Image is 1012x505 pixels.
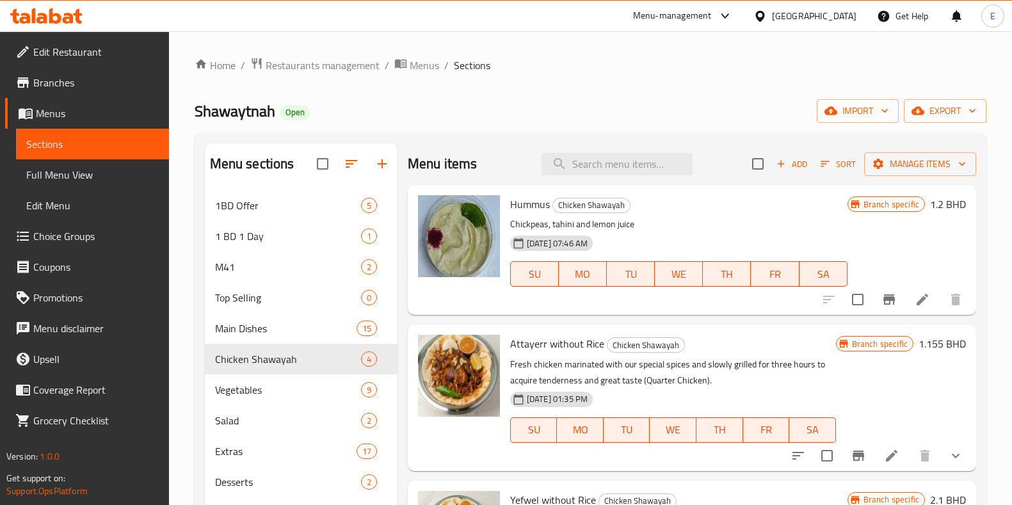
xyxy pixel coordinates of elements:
button: FR [751,261,799,287]
span: 1.0.0 [40,448,60,465]
a: Support.OpsPlatform [6,483,88,499]
span: Manage items [874,156,966,172]
span: Menu disclaimer [33,321,159,336]
div: items [361,198,377,213]
span: 0 [362,292,376,304]
input: search [542,153,693,175]
div: Vegetables9 [205,374,398,405]
button: SA [789,417,836,443]
span: Promotions [33,290,159,305]
span: E [990,9,995,23]
span: Attayerr without Rice [510,334,604,353]
span: 5 [362,200,376,212]
a: Choice Groups [5,221,169,252]
span: Vegetables [215,382,361,397]
span: Shawaytnah [195,97,275,125]
span: Salad [215,413,361,428]
a: Edit Menu [16,190,169,221]
img: Attayerr without Rice [418,335,500,417]
span: SA [805,265,842,284]
span: Edit Menu [26,198,159,213]
span: Hummus [510,195,550,214]
div: Desserts2 [205,467,398,497]
span: Restaurants management [266,58,380,73]
a: Edit menu item [884,448,899,463]
a: Edit Restaurant [5,36,169,67]
span: Select all sections [309,150,336,177]
span: Sort items [812,154,864,174]
button: sort-choices [783,440,814,471]
span: MO [564,265,602,284]
button: Sort [817,154,859,174]
span: Sections [454,58,490,73]
span: Branch specific [858,198,924,211]
span: 9 [362,384,376,396]
a: Restaurants management [250,57,380,74]
div: Menu-management [633,8,712,24]
span: Add [775,157,809,172]
span: 4 [362,353,376,365]
span: 15 [357,323,376,335]
span: Sort sections [336,148,367,179]
svg: Show Choices [948,448,963,463]
span: M41 [215,259,361,275]
span: SA [794,421,831,439]
span: Get support on: [6,470,65,486]
span: Select to update [814,442,840,469]
button: Branch-specific-item [843,440,874,471]
span: Desserts [215,474,361,490]
span: 2 [362,415,376,427]
span: TU [612,265,650,284]
div: Salad2 [205,405,398,436]
span: 2 [362,476,376,488]
li: / [444,58,449,73]
div: items [361,413,377,428]
a: Edit menu item [915,292,930,307]
span: Open [280,107,310,118]
div: items [361,474,377,490]
li: / [385,58,389,73]
span: Branches [33,75,159,90]
button: TH [696,417,743,443]
button: Add [771,154,812,174]
span: SU [516,421,552,439]
button: TU [607,261,655,287]
div: 1BD Offer5 [205,190,398,221]
span: 17 [357,445,376,458]
a: Promotions [5,282,169,313]
a: Menus [394,57,439,74]
span: WE [660,265,698,284]
a: Grocery Checklist [5,405,169,436]
div: Chicken Shawayah [215,351,361,367]
a: Branches [5,67,169,98]
span: Top Selling [215,290,361,305]
div: Chicken Shawayah [552,198,630,213]
span: Extras [215,444,357,459]
a: Menu disclaimer [5,313,169,344]
a: Sections [16,129,169,159]
h2: Menu items [408,154,478,173]
span: TU [609,421,645,439]
button: import [817,99,899,123]
h6: 1.155 BHD [919,335,966,353]
a: Coupons [5,252,169,282]
a: Upsell [5,344,169,374]
button: SU [510,417,557,443]
div: items [357,321,377,336]
span: FR [756,265,794,284]
h6: 1.2 BHD [930,195,966,213]
span: Choice Groups [33,228,159,244]
p: Chickpeas, tahini and lemon juice [510,216,847,232]
span: Full Menu View [26,167,159,182]
span: Select section [744,150,771,177]
div: [GEOGRAPHIC_DATA] [772,9,856,23]
button: show more [940,440,971,471]
div: Main Dishes15 [205,313,398,344]
button: TH [703,261,751,287]
button: TU [604,417,650,443]
div: items [361,351,377,367]
div: Top Selling0 [205,282,398,313]
span: Upsell [33,351,159,367]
